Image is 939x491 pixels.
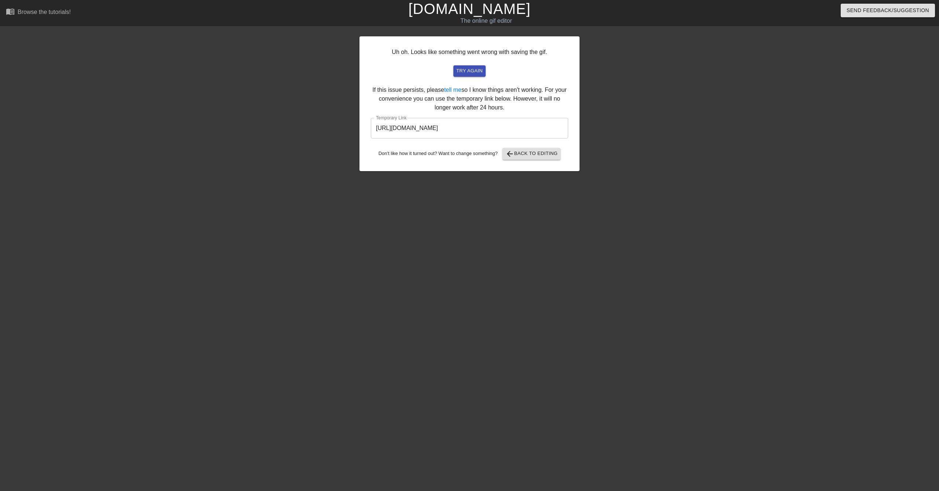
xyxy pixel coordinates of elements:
[505,149,514,158] span: arrow_back
[371,118,568,138] input: bare
[317,17,655,25] div: The online gif editor
[6,7,71,18] a: Browse the tutorials!
[503,148,561,160] button: Back to Editing
[505,149,558,158] span: Back to Editing
[444,87,461,93] a: tell me
[371,148,568,160] div: Don't like how it turned out? Want to change something?
[453,65,486,77] button: try again
[456,67,483,75] span: try again
[841,4,935,17] button: Send Feedback/Suggestion
[6,7,15,16] span: menu_book
[847,6,929,15] span: Send Feedback/Suggestion
[408,1,530,17] a: [DOMAIN_NAME]
[359,36,580,171] div: Uh oh. Looks like something went wrong with saving the gif. If this issue persists, please so I k...
[18,9,71,15] div: Browse the tutorials!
